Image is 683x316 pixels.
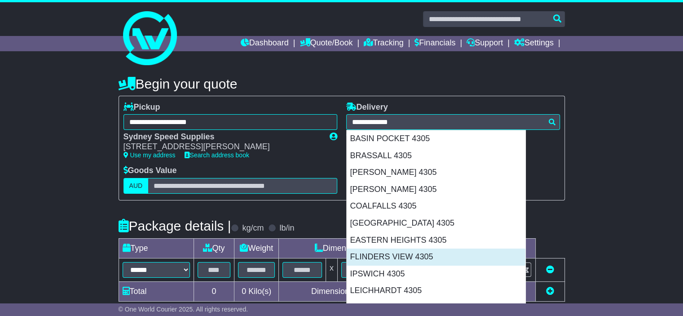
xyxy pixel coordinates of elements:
[347,198,525,215] div: COALFALLS 4305
[123,132,321,142] div: Sydney Speed Supplies
[242,223,264,233] label: kg/cm
[119,281,194,301] td: Total
[123,151,176,159] a: Use my address
[279,281,443,301] td: Dimensions in Centimetre(s)
[326,258,337,281] td: x
[347,164,525,181] div: [PERSON_NAME] 4305
[346,114,560,130] typeahead: Please provide city
[119,238,194,258] td: Type
[241,36,289,51] a: Dashboard
[347,181,525,198] div: [PERSON_NAME] 4305
[364,36,403,51] a: Tracking
[242,287,246,296] span: 0
[546,287,554,296] a: Add new item
[347,232,525,249] div: EASTERN HEIGHTS 4305
[347,266,525,283] div: IPSWICH 4305
[123,166,177,176] label: Goods Value
[347,130,525,147] div: BASIN POCKET 4305
[279,223,294,233] label: lb/in
[234,281,279,301] td: Kilo(s)
[514,36,554,51] a: Settings
[347,147,525,165] div: BRASSALL 4305
[234,238,279,258] td: Weight
[414,36,455,51] a: Financials
[119,218,231,233] h4: Package details |
[119,76,565,91] h4: Begin your quote
[467,36,503,51] a: Support
[347,249,525,266] div: FLINDERS VIEW 4305
[279,238,443,258] td: Dimensions (L x W x H)
[185,151,249,159] a: Search address book
[119,306,248,313] span: © One World Courier 2025. All rights reserved.
[123,142,321,152] div: [STREET_ADDRESS][PERSON_NAME]
[123,102,160,112] label: Pickup
[123,178,149,194] label: AUD
[347,282,525,299] div: LEICHHARDT 4305
[546,265,554,274] a: Remove this item
[194,238,234,258] td: Qty
[194,281,234,301] td: 0
[300,36,353,51] a: Quote/Book
[346,102,388,112] label: Delivery
[347,215,525,232] div: [GEOGRAPHIC_DATA] 4305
